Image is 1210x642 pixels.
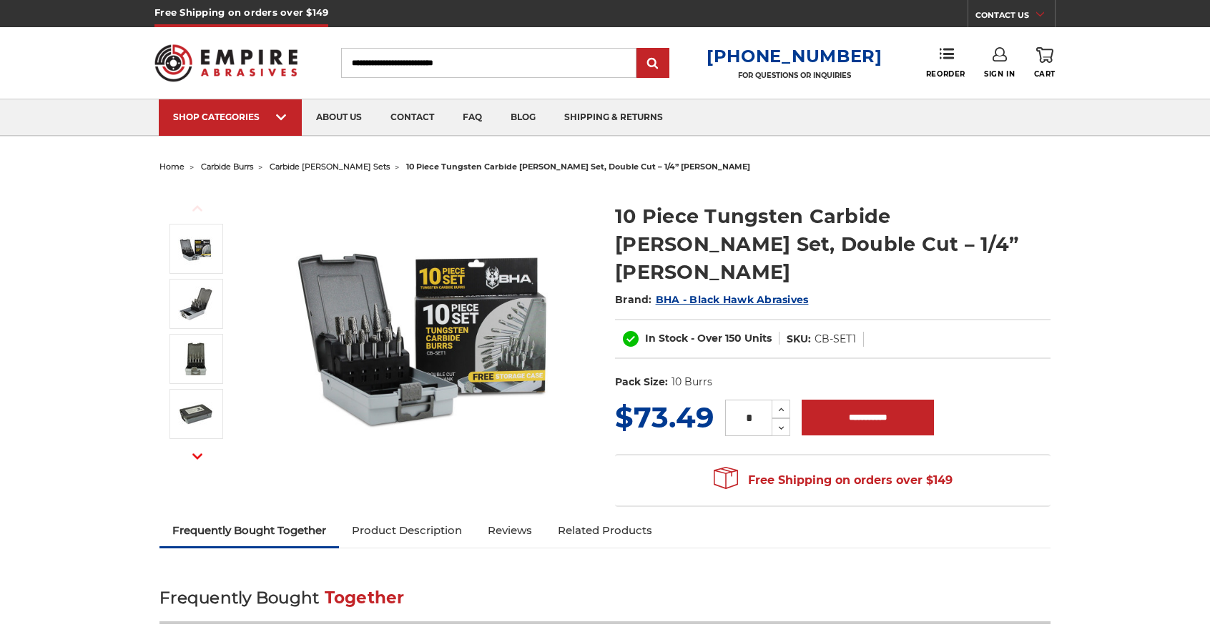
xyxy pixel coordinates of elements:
[448,99,496,136] a: faq
[787,332,811,347] dt: SKU:
[615,293,652,306] span: Brand:
[302,99,376,136] a: about us
[325,588,405,608] span: Together
[615,375,668,390] dt: Pack Size:
[180,193,215,224] button: Previous
[376,99,448,136] a: contact
[173,112,287,122] div: SHOP CATEGORIES
[615,202,1051,286] h1: 10 Piece Tungsten Carbide [PERSON_NAME] Set, Double Cut – 1/4” [PERSON_NAME]
[639,49,667,78] input: Submit
[707,46,882,66] a: [PHONE_NUMBER]
[159,515,339,546] a: Frequently Bought Together
[725,332,742,345] span: 150
[714,466,953,495] span: Free Shipping on orders over $149
[180,441,215,472] button: Next
[154,35,297,91] img: Empire Abrasives
[1034,47,1056,79] a: Cart
[159,162,185,172] a: home
[672,375,712,390] dd: 10 Burrs
[656,293,809,306] a: BHA - Black Hawk Abrasives
[178,396,214,432] img: burs for metal grinding pack
[282,187,569,473] img: BHA Carbide Burr 10 Piece Set, Double Cut with 1/4" Shanks
[496,99,550,136] a: blog
[475,515,545,546] a: Reviews
[550,99,677,136] a: shipping & returns
[178,286,214,322] img: 10 piece tungsten carbide double cut burr kit
[270,162,390,172] a: carbide [PERSON_NAME] sets
[691,332,722,345] span: - Over
[615,400,714,435] span: $73.49
[926,69,965,79] span: Reorder
[178,231,214,267] img: BHA Carbide Burr 10 Piece Set, Double Cut with 1/4" Shanks
[744,332,772,345] span: Units
[1034,69,1056,79] span: Cart
[406,162,750,172] span: 10 piece tungsten carbide [PERSON_NAME] set, double cut – 1/4” [PERSON_NAME]
[339,515,475,546] a: Product Description
[178,341,214,377] img: carbide bit pack
[159,588,319,608] span: Frequently Bought
[926,47,965,78] a: Reorder
[707,71,882,80] p: FOR QUESTIONS OR INQUIRIES
[984,69,1015,79] span: Sign In
[815,332,856,347] dd: CB-SET1
[975,7,1055,27] a: CONTACT US
[201,162,253,172] a: carbide burrs
[545,515,665,546] a: Related Products
[645,332,688,345] span: In Stock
